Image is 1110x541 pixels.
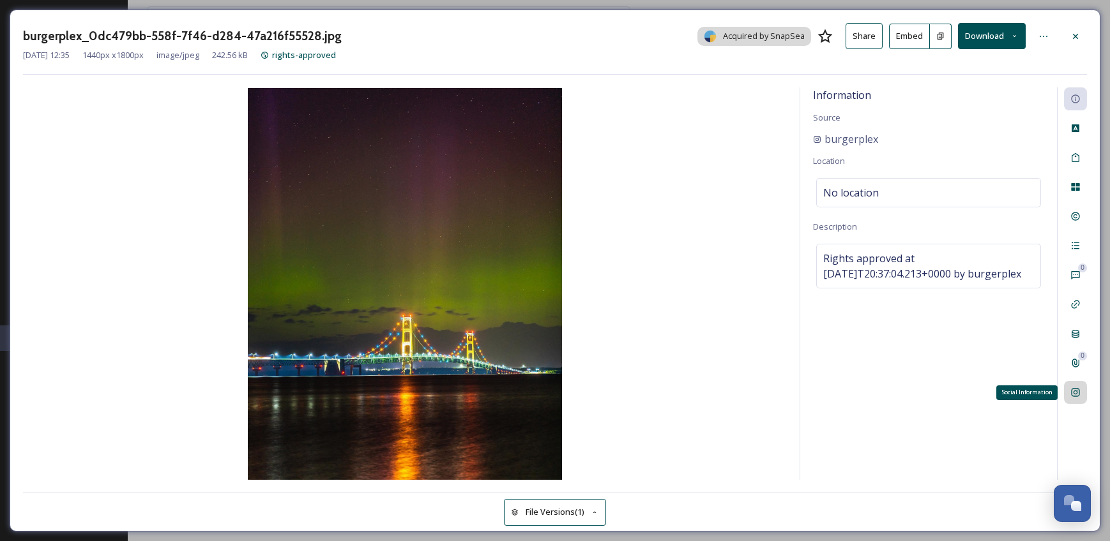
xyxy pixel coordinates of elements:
[504,499,606,525] button: File Versions(1)
[846,23,883,49] button: Share
[813,88,871,102] span: Information
[723,30,805,42] span: Acquired by SnapSea
[704,30,717,43] img: snapsea-logo.png
[1054,485,1091,522] button: Open Chat
[823,185,879,200] span: No location
[23,49,70,61] span: [DATE] 12:35
[1078,263,1087,272] div: 0
[156,49,199,61] span: image/jpeg
[823,251,1034,281] span: Rights approved at [DATE]T20:37:04.213+0000 by burgerplex
[272,49,336,61] span: rights-approved
[889,24,930,49] button: Embed
[813,131,878,147] a: burgerplex
[958,23,1026,49] button: Download
[212,49,248,61] span: 242.56 kB
[813,155,845,167] span: Location
[23,88,787,480] img: 19vivwt8K4yhFEnjzPUc7j7Xd6DkNk2xX.jpg
[82,49,144,61] span: 1440 px x 1800 px
[1078,352,1087,360] div: 0
[813,221,857,232] span: Description
[825,131,878,147] span: burgerplex
[23,27,342,45] h3: burgerplex_0dc479bb-558f-7f46-d284-47a216f55528.jpg
[813,112,840,123] span: Source
[996,385,1058,399] div: Social Information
